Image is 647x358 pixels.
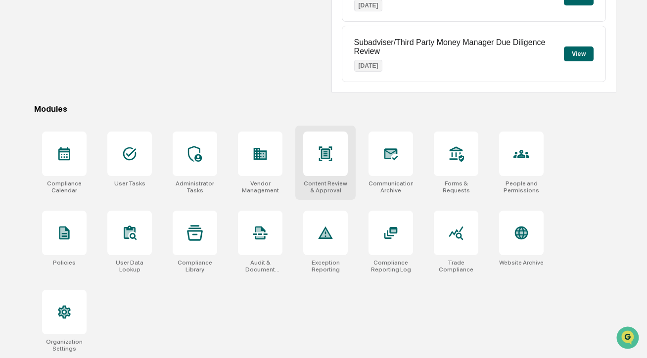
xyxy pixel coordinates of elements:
[303,259,348,273] div: Exception Reporting
[434,180,478,194] div: Forms & Requests
[238,259,282,273] div: Audit & Document Logs
[98,168,120,175] span: Pylon
[20,125,64,134] span: Preclearance
[6,139,66,157] a: 🔎Data Lookup
[434,259,478,273] div: Trade Compliance
[42,338,87,352] div: Organization Settings
[34,86,129,93] div: We're offline, we'll be back soon
[238,180,282,194] div: Vendor Management
[10,21,180,37] p: How can we help?
[564,46,594,61] button: View
[369,259,413,273] div: Compliance Reporting Log
[6,121,68,138] a: 🖐️Preclearance
[82,125,123,134] span: Attestations
[107,259,152,273] div: User Data Lookup
[173,259,217,273] div: Compliance Library
[173,180,217,194] div: Administrator Tasks
[34,104,616,114] div: Modules
[114,180,145,187] div: User Tasks
[34,76,162,86] div: Start new chat
[354,60,383,72] p: [DATE]
[10,76,28,93] img: 1746055101610-c473b297-6a78-478c-a979-82029cc54cd1
[20,143,62,153] span: Data Lookup
[354,38,564,56] p: Subadviser/Third Party Money Manager Due Diligence Review
[70,167,120,175] a: Powered byPylon
[615,325,642,352] iframe: Open customer support
[10,126,18,134] div: 🖐️
[303,180,348,194] div: Content Review & Approval
[42,180,87,194] div: Compliance Calendar
[10,144,18,152] div: 🔎
[499,259,544,266] div: Website Archive
[499,180,544,194] div: People and Permissions
[72,126,80,134] div: 🗄️
[369,180,413,194] div: Communications Archive
[53,259,76,266] div: Policies
[68,121,127,138] a: 🗄️Attestations
[168,79,180,90] button: Start new chat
